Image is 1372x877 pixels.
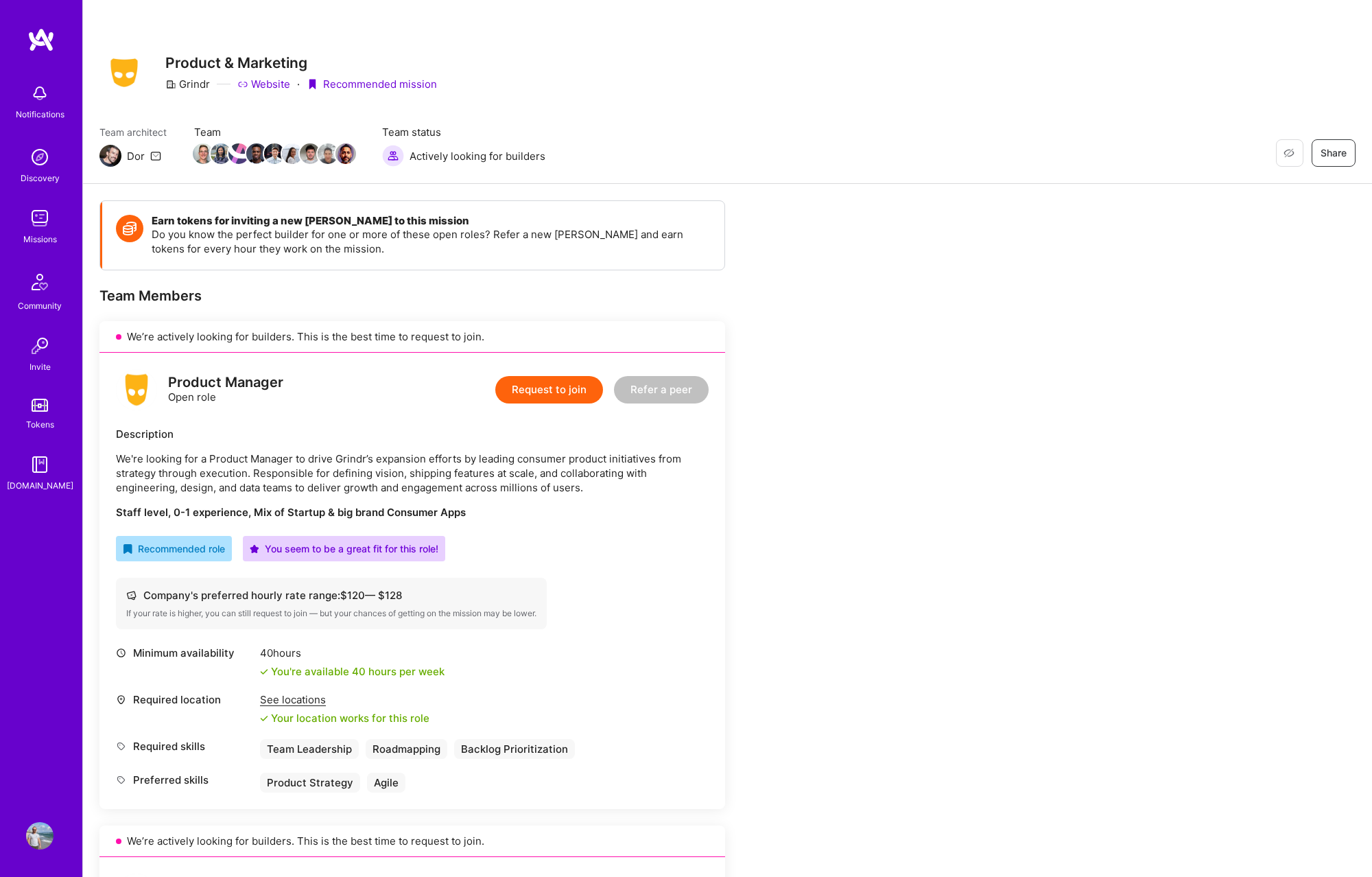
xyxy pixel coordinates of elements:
[307,77,437,91] div: Recommended mission
[165,79,176,90] i: icon CompanyGray
[126,608,536,619] div: If your rate is higher, you can still request to join — but your chances of getting on the missio...
[301,142,319,165] a: Team Member Avatar
[116,506,466,519] strong: Staff level, 0-1 experience, Mix of Startup & big brand Consumer Apps
[123,544,132,554] i: icon RecommendedBadge
[230,142,248,165] a: Team Member Avatar
[29,360,51,374] div: Invite
[335,143,356,164] img: Team Member Avatar
[26,417,54,432] div: Tokens
[152,215,711,227] h4: Earn tokens for inviting a new [PERSON_NAME] to this mission
[194,142,212,165] a: Team Member Avatar
[116,773,253,787] div: Preferred skills
[318,143,338,164] img: Team Member Avatar
[367,773,405,793] div: Agile
[282,143,303,164] img: Team Member Avatar
[237,77,290,91] a: Website
[211,143,231,164] img: Team Member Avatar
[319,142,337,165] a: Team Member Avatar
[99,826,725,857] div: We’re actively looking for builders. This is the best time to request to join.
[165,54,437,71] h3: Product & Marketing
[1284,148,1294,159] i: icon EyeClosed
[126,590,137,600] i: icon Cash
[193,143,213,164] img: Team Member Avatar
[116,427,709,441] div: Description
[26,143,54,171] img: discovery
[7,478,73,493] div: [DOMAIN_NAME]
[99,125,167,139] span: Team architect
[16,107,64,121] div: Notifications
[260,646,445,660] div: 40 hours
[18,299,62,313] div: Community
[410,149,545,163] span: Actively looking for builders
[260,773,360,793] div: Product Strategy
[26,332,54,360] img: Invite
[283,142,301,165] a: Team Member Avatar
[307,79,318,90] i: icon PurpleRibbon
[152,227,711,256] p: Do you know the perfect builder for one or more of these open roles? Refer a new [PERSON_NAME] an...
[26,204,54,232] img: teamwork
[260,739,359,759] div: Team Leadership
[21,171,60,185] div: Discovery
[297,77,300,91] div: ·
[614,376,709,404] button: Refer a peer
[382,145,404,167] img: Actively looking for builders
[250,544,259,554] i: icon PurpleStar
[1312,139,1356,167] button: Share
[1321,146,1347,160] span: Share
[260,692,429,707] div: See locations
[116,648,126,658] i: icon Clock
[264,143,285,164] img: Team Member Avatar
[126,588,536,603] div: Company's preferred hourly rate range: $ 120 — $ 128
[194,125,355,139] span: Team
[27,27,55,52] img: logo
[382,125,545,139] span: Team status
[23,232,57,246] div: Missions
[265,142,283,165] a: Team Member Avatar
[168,375,283,390] div: Product Manager
[116,215,143,242] img: Token icon
[116,741,126,751] i: icon Tag
[116,692,253,707] div: Required location
[127,149,145,163] div: Dor
[250,541,438,556] div: You seem to be a great fit for this role!
[99,54,149,91] img: Company Logo
[165,77,210,91] div: Grindr
[454,739,575,759] div: Backlog Prioritization
[260,711,429,725] div: Your location works for this role
[123,541,225,556] div: Recommended role
[260,714,268,723] i: icon Check
[260,668,268,676] i: icon Check
[300,143,320,164] img: Team Member Avatar
[26,822,54,850] img: User Avatar
[150,150,161,161] i: icon Mail
[116,452,709,495] p: We're looking for a Product Manager to drive Grindr’s expansion efforts by leading consumer produ...
[99,145,121,167] img: Team Architect
[248,142,265,165] a: Team Member Avatar
[99,321,725,353] div: We’re actively looking for builders. This is the best time to request to join.
[168,375,283,404] div: Open role
[26,451,54,478] img: guide book
[116,369,157,410] img: logo
[99,287,725,305] div: Team Members
[116,775,126,785] i: icon Tag
[246,143,267,164] img: Team Member Avatar
[212,142,230,165] a: Team Member Avatar
[260,664,445,679] div: You're available 40 hours per week
[228,143,249,164] img: Team Member Avatar
[116,694,126,705] i: icon Location
[32,399,48,412] img: tokens
[26,80,54,107] img: bell
[23,822,57,850] a: User Avatar
[116,739,253,753] div: Required skills
[23,266,56,299] img: Community
[495,376,603,404] button: Request to join
[116,646,253,660] div: Minimum availability
[366,739,447,759] div: Roadmapping
[337,142,355,165] a: Team Member Avatar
